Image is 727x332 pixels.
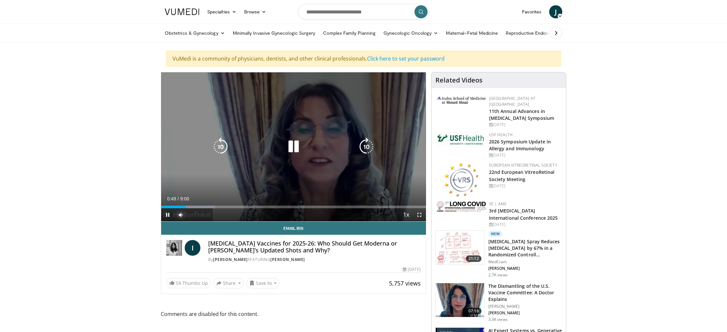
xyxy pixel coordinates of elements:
[176,280,181,286] span: 59
[489,183,561,189] div: [DATE]
[435,231,562,278] a: 21:12 New [MEDICAL_DATA] Spray Reduces [MEDICAL_DATA] by 67% in a Randomized Controll… MedCram [P...
[489,169,555,182] a: 22nd European VitreoRetinal Society Meeting
[489,138,551,152] a: 2026 Symposium Update in Allergy and Immunology
[488,272,508,278] p: 2.7K views
[518,5,545,18] a: Favorites
[166,278,211,288] a: 59 Thumbs Up
[488,310,562,316] p: [PERSON_NAME]
[488,283,562,303] h3: The Dismantling of the U.S. Vaccine Committee: A Doctor Explains
[380,27,442,40] a: Gynecologic Oncology
[246,278,280,288] button: Save to
[161,27,229,40] a: Obstetrics & Gynecology
[180,196,189,201] span: 9:00
[240,5,270,18] a: Browse
[403,267,420,272] div: [DATE]
[489,222,561,228] div: [DATE]
[488,259,562,265] p: MedCram
[488,317,508,322] p: 3.3K views
[203,5,240,18] a: Specialties
[213,278,244,288] button: Share
[549,5,562,18] a: J
[413,208,426,221] button: Fullscreen
[161,72,426,222] video-js: Video Player
[489,122,561,128] div: [DATE]
[436,231,484,265] img: 500bc2c6-15b5-4613-8fa2-08603c32877b.150x105_q85_crop-smart_upscale.jpg
[270,257,305,262] a: [PERSON_NAME]
[488,231,503,237] p: New
[167,196,176,201] span: 0:49
[466,308,482,314] span: 07:16
[298,4,429,20] input: Search topics, interventions
[161,310,426,318] span: Comments are disabled for this content.
[489,132,513,138] a: USF Health
[437,201,486,212] img: a2792a71-925c-4fc2-b8ef-8d1b21aec2f7.png.150x105_q85_autocrop_double_scale_upscale_version-0.2.jpg
[436,283,484,317] img: 2f1694d0-efcf-4286-8bef-bfc8115e1861.png.150x105_q85_crop-smart_upscale.png
[444,162,479,197] img: ee0f788f-b72d-444d-91fc-556bb330ec4c.png.150x105_q85_autocrop_double_scale_upscale_version-0.2.png
[213,257,248,262] a: [PERSON_NAME]
[437,97,486,104] img: 3aa743c9-7c3f-4fab-9978-1464b9dbe89c.png.150x105_q85_autocrop_double_scale_upscale_version-0.2.jpg
[165,9,199,15] img: VuMedi Logo
[489,201,507,207] a: VE | AME
[400,208,413,221] button: Playback Rate
[367,55,445,62] a: Click here to set your password
[435,283,562,322] a: 07:16 The Dismantling of the U.S. Vaccine Committee: A Doctor Explains [PERSON_NAME] [PERSON_NAME...
[161,206,426,208] div: Progress Bar
[174,208,187,221] button: Mute
[502,27,611,40] a: Reproductive Endocrinology & [MEDICAL_DATA]
[161,208,174,221] button: Pause
[488,238,562,258] h3: [MEDICAL_DATA] Spray Reduces [MEDICAL_DATA] by 67% in a Randomized Controll…
[208,240,421,254] h4: [MEDICAL_DATA] Vaccines for 2025-26: Who Should Get Moderna or [PERSON_NAME]’s Updated Shots and ...
[488,304,562,309] p: [PERSON_NAME]
[319,27,380,40] a: Complex Family Planning
[185,240,200,256] a: I
[437,132,486,146] img: 6ba8804a-8538-4002-95e7-a8f8012d4a11.png.150x105_q85_autocrop_double_scale_upscale_version-0.2.jpg
[229,27,319,40] a: Minimally Invasive Gynecologic Surgery
[389,279,421,287] span: 5,757 views
[442,27,502,40] a: Maternal–Fetal Medicine
[466,255,482,262] span: 21:12
[161,222,426,235] a: Email Iris
[489,162,557,168] a: European VitreoRetinal Society
[489,96,535,107] a: [GEOGRAPHIC_DATA] at [GEOGRAPHIC_DATA]
[489,208,558,221] a: 3rd [MEDICAL_DATA] International Conference 2025
[166,240,182,256] img: Dr. Iris Gorfinkel
[435,76,482,84] h4: Related Videos
[489,108,554,121] a: 11th Annual Advances in [MEDICAL_DATA] Symposium
[178,196,179,201] span: /
[208,257,421,263] div: By FEATURING
[488,266,562,271] p: [PERSON_NAME]
[166,50,561,67] div: VuMedi is a community of physicians, dentists, and other clinical professionals.
[489,152,561,158] div: [DATE]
